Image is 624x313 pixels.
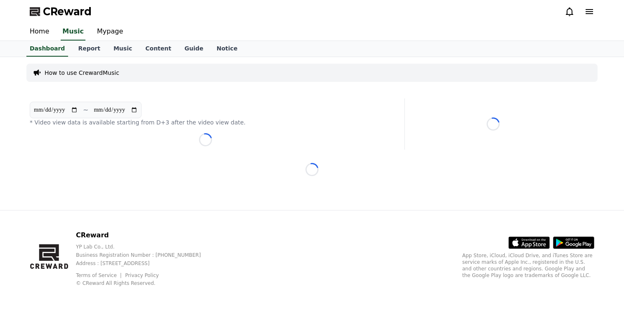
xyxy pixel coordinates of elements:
[83,105,88,115] p: ~
[43,5,92,18] span: CReward
[462,252,594,279] p: App Store, iCloud, iCloud Drive, and iTunes Store are service marks of Apple Inc., registered in ...
[125,272,159,278] a: Privacy Policy
[76,230,214,240] p: CReward
[30,5,92,18] a: CReward
[76,272,123,278] a: Terms of Service
[107,41,139,57] a: Music
[76,244,214,250] p: YP Lab Co., Ltd.
[210,41,244,57] a: Notice
[90,23,130,41] a: Mypage
[139,41,178,57] a: Content
[76,252,214,258] p: Business Registration Number : [PHONE_NUMBER]
[71,41,107,57] a: Report
[26,41,68,57] a: Dashboard
[61,23,85,41] a: Music
[76,280,214,287] p: © CReward All Rights Reserved.
[76,260,214,267] p: Address : [STREET_ADDRESS]
[178,41,210,57] a: Guide
[45,69,119,77] a: How to use CrewardMusic
[30,118,381,127] p: * Video view data is available starting from D+3 after the video view date.
[23,23,56,41] a: Home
